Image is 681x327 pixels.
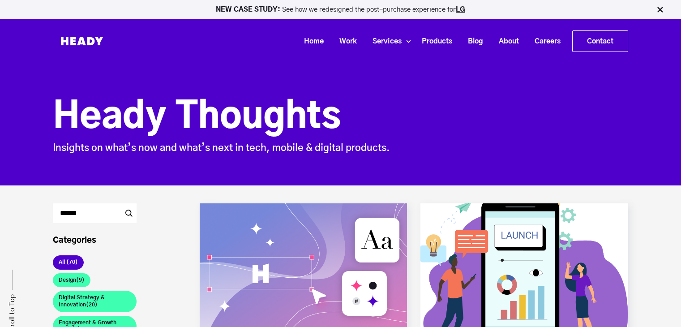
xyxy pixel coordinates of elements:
[53,273,90,288] a: Design(9)
[361,33,406,50] a: Services
[53,291,137,312] a: Digital Strategy & Innovation(20)
[53,95,628,140] h1: Heady Thoughts
[488,33,523,50] a: About
[411,33,457,50] a: Products
[328,33,361,50] a: Work
[456,6,465,13] a: LG
[53,203,137,223] input: Search
[53,235,137,246] h3: Categories
[457,33,488,50] a: Blog
[53,255,84,270] a: All (70)
[53,143,390,153] span: Insights on what’s now and what’s next in tech, mobile & digital products.
[53,24,111,59] img: Heady_Logo_Web-01 (1)
[120,30,628,52] div: Navigation Menu
[86,302,98,307] span: (20)
[523,33,565,50] a: Careers
[76,277,85,283] span: (9)
[573,31,628,52] a: Contact
[655,5,664,14] img: Close Bar
[216,6,282,13] strong: NEW CASE STUDY:
[4,6,677,13] p: See how we redesigned the post-purchase experience for
[293,33,328,50] a: Home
